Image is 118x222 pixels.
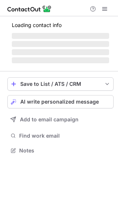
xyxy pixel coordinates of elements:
button: AI write personalized message [7,95,114,108]
button: Notes [7,145,114,156]
span: ‌ [12,41,109,47]
button: Find work email [7,131,114,141]
span: Find work email [19,132,111,139]
span: AI write personalized message [20,99,99,105]
img: ContactOut v5.3.10 [7,4,52,13]
button: Add to email campaign [7,113,114,126]
span: ‌ [12,33,109,39]
div: Save to List / ATS / CRM [20,81,101,87]
span: Add to email campaign [20,117,79,122]
span: ‌ [12,57,109,63]
p: Loading contact info [12,22,109,28]
span: ‌ [12,49,109,55]
button: save-profile-one-click [7,77,114,91]
span: Notes [19,147,111,154]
